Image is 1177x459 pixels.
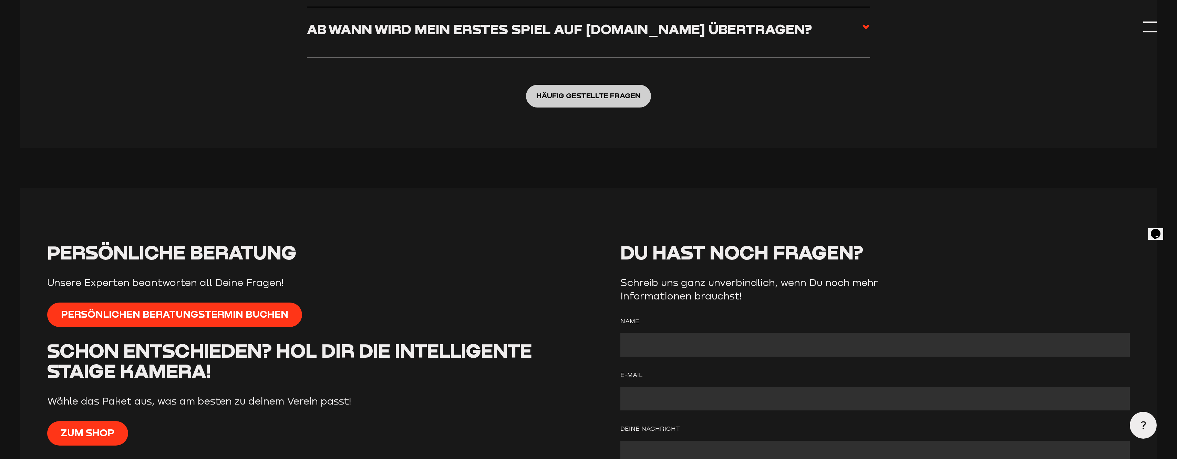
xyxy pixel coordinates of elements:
[47,338,532,382] span: Schon entschieden? Hol Dir die intelligente Staige Kamera!
[536,90,641,101] span: Häufig gestellte Fragen
[47,303,302,327] a: Persönlichen Beratungstermin buchen
[47,276,374,289] p: Unsere Experten beantworten all Deine Fragen!
[620,424,1130,434] label: Deine Nachricht
[620,316,1130,326] label: Name
[620,276,948,303] p: Schreib uns ganz unverbindlich, wenn Du noch mehr Informationen brauchst!
[620,370,1130,380] label: E-Mail
[47,394,374,408] p: Wähle das Paket aus, was am besten zu deinem Verein passt!
[1148,219,1170,240] iframe: chat widget
[526,85,651,108] a: Häufig gestellte Fragen
[47,421,128,445] a: Zum Shop
[61,426,114,439] span: Zum Shop
[61,307,288,321] span: Persönlichen Beratungstermin buchen
[307,21,812,38] h3: Ab wann wird mein erstes Spiel auf [DOMAIN_NAME] übertragen?
[47,240,296,264] span: Persönliche Beratung
[620,240,863,264] span: Du hast noch Fragen?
